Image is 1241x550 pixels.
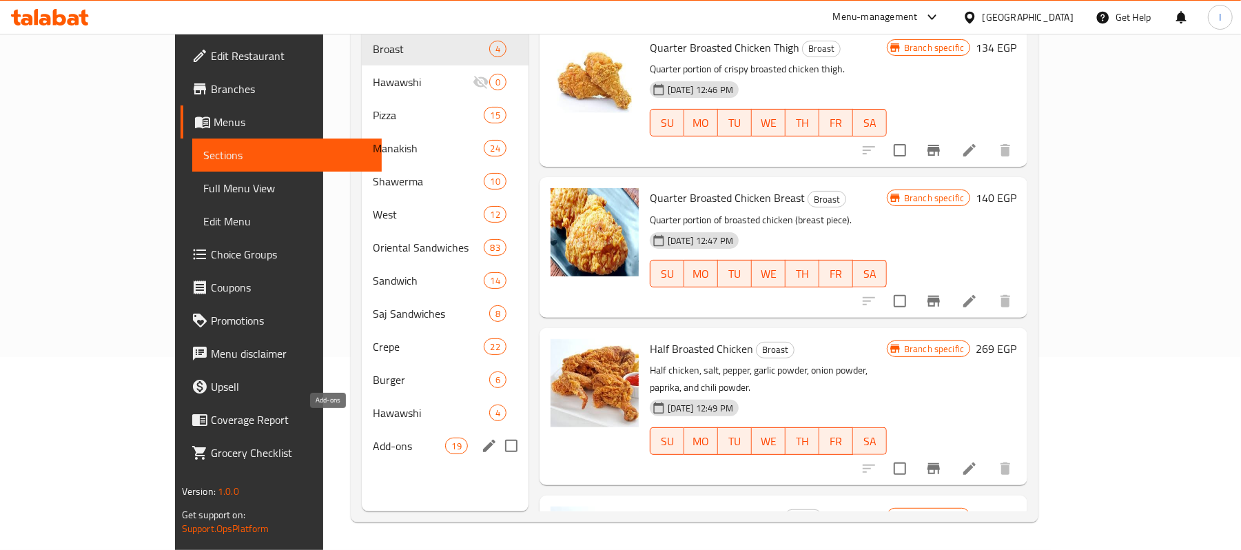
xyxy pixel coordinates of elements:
button: Branch-specific-item [917,285,950,318]
div: Pizza15 [362,99,528,132]
button: delete [989,452,1022,485]
div: Broast [784,509,823,526]
div: Saj Sandwiches8 [362,297,528,330]
div: Broast4 [362,32,528,65]
button: TH [786,109,819,136]
h6: 134 EGP [976,38,1016,57]
span: 19 [446,440,466,453]
button: TU [718,427,752,455]
button: SU [650,260,684,287]
div: West12 [362,198,528,231]
button: TH [786,260,819,287]
div: items [489,405,506,421]
span: Manakish [373,140,484,156]
span: Version: [182,482,216,500]
span: Edit Menu [203,213,371,230]
p: Quarter portion of crispy broasted chicken thigh. [650,61,887,78]
div: items [484,206,506,223]
div: items [489,305,506,322]
div: items [484,338,506,355]
span: Select to update [885,287,914,316]
div: Broast [802,41,841,57]
button: WE [752,260,786,287]
div: Crepe22 [362,330,528,363]
div: items [489,74,506,90]
button: FR [819,260,853,287]
a: Full Menu View [192,172,382,205]
span: SA [859,264,881,284]
span: MO [690,431,712,451]
div: Hawawshi4 [362,396,528,429]
span: One Whole Broased Chicken [650,506,781,527]
div: Add-ons19edit [362,429,528,462]
span: Coverage Report [211,411,371,428]
span: 4 [490,43,506,56]
span: Broast [803,41,840,57]
span: WE [757,264,780,284]
span: Branches [211,81,371,97]
span: 24 [484,142,505,155]
button: delete [989,285,1022,318]
span: 10 [484,175,505,188]
a: Upsell [181,370,382,403]
div: Broast [756,342,794,358]
span: TU [724,113,746,133]
span: 6 [490,374,506,387]
span: Choice Groups [211,246,371,263]
span: 14 [484,274,505,287]
svg: Inactive section [473,74,489,90]
img: Half Broasted Chicken [551,339,639,427]
span: MO [690,264,712,284]
div: Shawerma10 [362,165,528,198]
span: 12 [484,208,505,221]
button: MO [684,109,718,136]
div: Crepe [373,338,484,355]
span: Oriental Sandwiches [373,239,484,256]
p: Quarter portion of broasted chicken (breast piece). [650,212,887,229]
span: MO [690,113,712,133]
a: Menus [181,105,382,139]
span: SA [859,431,881,451]
a: Sections [192,139,382,172]
div: items [484,173,506,190]
div: items [484,107,506,123]
div: items [484,239,506,256]
div: Hawawshi0 [362,65,528,99]
span: Hawawshi [373,74,472,90]
button: TU [718,260,752,287]
span: SU [656,264,679,284]
a: Grocery Checklist [181,436,382,469]
span: Upsell [211,378,371,395]
div: West [373,206,484,223]
span: Grocery Checklist [211,445,371,461]
span: 15 [484,109,505,122]
span: Pizza [373,107,484,123]
button: MO [684,427,718,455]
span: WE [757,113,780,133]
button: delete [989,134,1022,167]
a: Choice Groups [181,238,382,271]
h6: 269 EGP [976,339,1016,358]
span: SU [656,113,679,133]
div: Broast [373,41,489,57]
span: Saj Sandwiches [373,305,489,322]
span: Add-ons [373,438,445,454]
a: Promotions [181,304,382,337]
span: Get support on: [182,506,245,524]
span: TU [724,264,746,284]
a: Coupons [181,271,382,304]
a: Coverage Report [181,403,382,436]
span: TH [791,431,814,451]
span: TH [791,264,814,284]
span: 22 [484,340,505,354]
span: TU [724,431,746,451]
button: FR [819,427,853,455]
span: Broast [808,192,845,207]
span: Broast [785,510,822,526]
span: Promotions [211,312,371,329]
span: Branch specific [899,192,970,205]
span: Coupons [211,279,371,296]
span: Select to update [885,454,914,483]
h6: 140 EGP [976,188,1016,207]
